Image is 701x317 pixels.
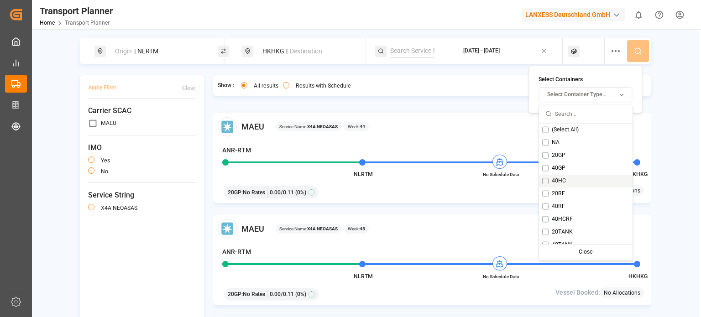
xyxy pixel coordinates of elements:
span: No Rates [243,290,265,298]
h4: ANR-RTM [222,146,251,155]
span: (0%) [295,290,306,298]
input: Search Service String [390,44,434,58]
label: Results with Schedule [296,83,351,88]
div: Suggestions [539,123,633,260]
span: No Rates [243,188,265,197]
span: 20TANK [552,228,573,235]
b: 44 [360,124,365,129]
span: NLRTM [354,273,373,280]
input: Search... [555,105,626,123]
span: Select Container Type... [547,91,607,99]
span: Show : [218,82,234,90]
span: IMO [88,142,196,153]
span: 40GP [552,164,565,172]
label: All results [254,83,278,88]
span: 20RF [552,189,565,197]
b: X4A NEOASAS [307,226,338,231]
label: X4A NEOASAS [101,205,137,211]
span: No Schedule Data [476,171,526,178]
span: (0%) [295,188,306,197]
div: Close [541,246,631,259]
span: 20GP : [228,188,243,197]
label: MAEU [101,120,116,126]
span: Week: [348,225,365,232]
span: 20GP [552,151,565,159]
div: Clear [182,84,196,92]
span: 0.00 / 0.11 [270,188,294,197]
label: no [101,169,108,174]
span: 0.00 / 0.11 [270,290,294,298]
span: Service Name: [279,225,338,232]
span: NA [552,138,560,146]
button: show 0 new notifications [628,5,649,25]
span: Service Name: [279,123,338,130]
span: Week: [348,123,365,130]
b: X4A NEOASAS [307,124,338,129]
span: No Schedule Data [476,273,526,280]
span: 20GP : [228,290,243,298]
span: 40RF [552,202,565,210]
h4: Select Containers [539,76,632,84]
div: Transport Planner [40,4,113,18]
button: LANXESS Deutschland GmbH [522,6,628,23]
h4: ANR-RTM [222,247,251,257]
span: HKHKG [628,273,648,280]
div: LANXESS Deutschland GmbH [522,8,625,21]
b: 45 [360,226,365,231]
button: Clear [182,80,196,96]
span: Carrier SCAC [88,105,196,116]
button: Select Container Type... [539,87,632,103]
button: Help Center [649,5,670,25]
span: Origin || [115,47,136,55]
span: 40HCRF [552,215,573,223]
img: Carrier [218,219,237,238]
div: [DATE] - [DATE] [463,47,500,55]
label: yes [101,158,110,163]
span: No Allocations [604,289,640,297]
div: HKHKG [257,43,356,60]
span: NLRTM [354,171,373,177]
span: (Select All) [552,125,579,134]
span: || Destination [286,47,322,55]
button: [DATE] - [DATE] [454,42,557,60]
img: Carrier [218,117,237,136]
span: Vessel Booked: [555,288,600,297]
span: MAEU [241,223,264,235]
div: NLRTM [110,43,208,60]
span: MAEU [241,120,264,133]
span: 40TANK [552,240,573,249]
a: Home [40,20,55,26]
span: 40HC [552,177,566,185]
span: HKHKG [628,171,648,177]
span: Service String [88,190,196,201]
